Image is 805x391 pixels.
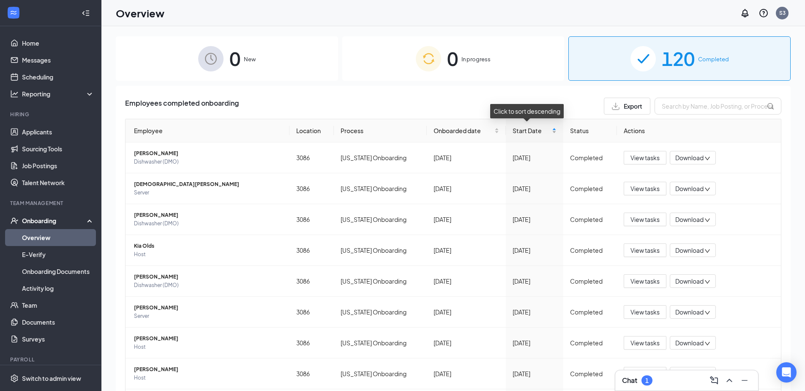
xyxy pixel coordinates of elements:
div: Completed [570,153,611,162]
span: View tasks [630,307,660,317]
div: [DATE] [513,338,557,347]
div: Completed [570,184,611,193]
svg: Collapse [82,9,90,17]
span: down [704,217,710,223]
div: Completed [570,338,611,347]
div: Onboarding [22,216,87,225]
a: Scheduling [22,68,94,85]
td: [US_STATE] Onboarding [334,266,427,297]
button: View tasks [624,305,666,319]
th: Status [563,119,617,142]
span: Download [675,153,704,162]
div: [DATE] [434,338,499,347]
a: Applicants [22,123,94,140]
span: Dishwasher (DMO) [134,219,283,228]
span: Download [675,308,704,317]
a: Team [22,297,94,314]
div: Team Management [10,200,93,207]
div: [DATE] [513,369,557,378]
td: 3086 [289,328,334,358]
td: [US_STATE] Onboarding [334,235,427,266]
a: Onboarding Documents [22,263,94,280]
a: Activity log [22,280,94,297]
div: [DATE] [434,276,499,286]
span: [PERSON_NAME] [134,273,283,281]
button: View tasks [624,213,666,226]
svg: Minimize [740,375,750,386]
span: Server [134,189,283,197]
div: S3 [779,9,786,16]
td: 3086 [289,204,334,235]
div: [DATE] [434,184,499,193]
span: down [704,186,710,192]
span: Download [675,246,704,255]
div: 1 [645,377,649,384]
button: View tasks [624,151,666,164]
a: E-Verify [22,246,94,263]
td: [US_STATE] Onboarding [334,328,427,358]
span: Start Date [513,126,550,135]
th: Location [289,119,334,142]
div: Completed [570,276,611,286]
span: View tasks [630,338,660,347]
span: 120 [662,44,695,73]
span: [PERSON_NAME] [134,365,283,374]
span: Download [675,339,704,347]
td: [US_STATE] Onboarding [334,173,427,204]
svg: UserCheck [10,216,19,225]
span: View tasks [630,153,660,162]
span: down [704,156,710,161]
a: Messages [22,52,94,68]
span: Dishwasher (DMO) [134,158,283,166]
div: [DATE] [513,276,557,286]
h3: Chat [622,376,637,385]
div: Completed [570,307,611,317]
span: Host [134,374,283,382]
span: [PERSON_NAME] [134,334,283,343]
td: [US_STATE] Onboarding [334,142,427,173]
button: View tasks [624,182,666,195]
div: Hiring [10,111,93,118]
td: 3086 [289,142,334,173]
td: 3086 [289,297,334,328]
button: View tasks [624,367,666,380]
a: Home [22,35,94,52]
div: Switch to admin view [22,374,81,383]
td: [US_STATE] Onboarding [334,204,427,235]
span: Onboarded date [434,126,492,135]
a: Sourcing Tools [22,140,94,157]
input: Search by Name, Job Posting, or Process [655,98,781,115]
span: [PERSON_NAME] [134,211,283,219]
svg: ComposeMessage [709,375,719,386]
div: Payroll [10,356,93,363]
span: View tasks [630,184,660,193]
svg: ChevronUp [724,375,734,386]
span: [DEMOGRAPHIC_DATA][PERSON_NAME] [134,180,283,189]
th: Actions [617,119,781,142]
div: [DATE] [434,153,499,162]
span: View tasks [630,246,660,255]
button: Export [604,98,650,115]
th: Onboarded date [427,119,505,142]
span: down [704,310,710,316]
svg: Notifications [740,8,750,18]
span: Host [134,250,283,259]
span: [PERSON_NAME] [134,149,283,158]
span: 0 [229,44,240,73]
div: Click to sort descending [490,104,564,118]
div: [DATE] [513,307,557,317]
span: Completed [698,55,729,63]
th: Process [334,119,427,142]
div: Completed [570,369,611,378]
button: ComposeMessage [707,374,721,387]
span: In progress [461,55,491,63]
td: 3086 [289,173,334,204]
td: 3086 [289,235,334,266]
td: 3086 [289,358,334,389]
span: Download [675,277,704,286]
div: [DATE] [513,184,557,193]
span: New [244,55,256,63]
span: Download [675,215,704,224]
svg: QuestionInfo [759,8,769,18]
svg: Settings [10,374,19,383]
